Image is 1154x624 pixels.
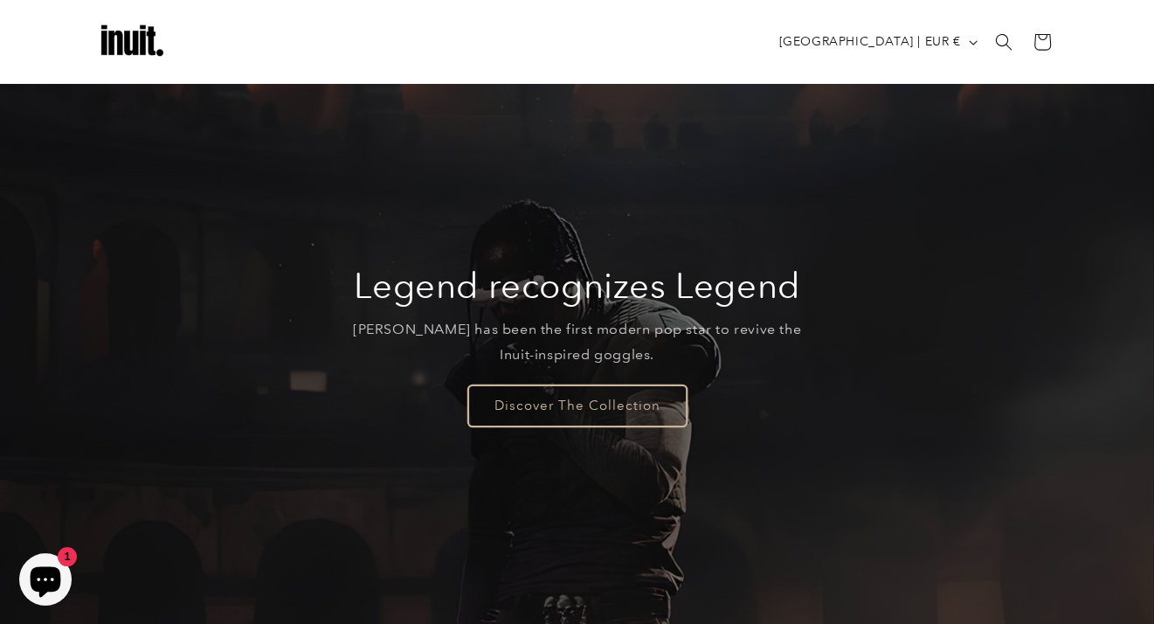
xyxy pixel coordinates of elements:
[97,7,167,77] img: Inuit Logo
[339,317,815,368] p: [PERSON_NAME] has been the first modern pop star to revive the Inuit-inspired goggles.
[14,553,77,610] inbox-online-store-chat: Shopify online store chat
[354,263,799,309] h2: Legend recognizes Legend
[985,23,1023,61] summary: Search
[769,25,985,59] button: [GEOGRAPHIC_DATA] | EUR €
[779,32,961,51] span: [GEOGRAPHIC_DATA] | EUR €
[468,385,687,426] a: Discover The Collection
